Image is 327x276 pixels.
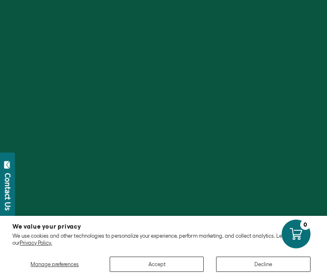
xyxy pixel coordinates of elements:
span: Manage preferences [31,261,79,267]
div: 0 [300,220,311,230]
a: Privacy Policy. [20,240,52,246]
p: We use cookies and other technologies to personalize your experience, perform marketing, and coll... [12,233,315,246]
button: Decline [216,257,311,272]
button: Accept [110,257,204,272]
div: Contact Us [4,173,12,211]
h2: We value your privacy [12,223,315,229]
button: Manage preferences [12,257,97,272]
